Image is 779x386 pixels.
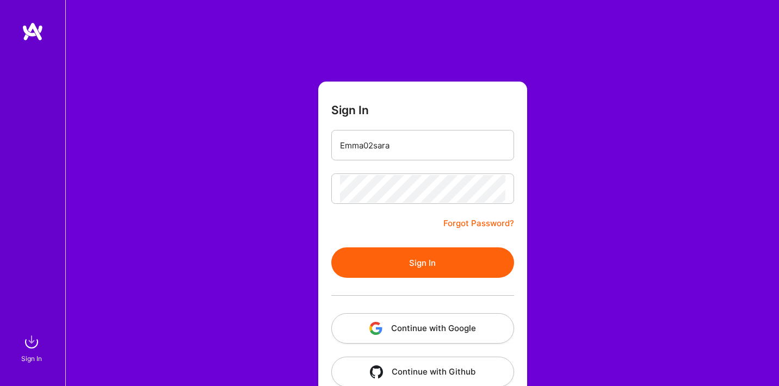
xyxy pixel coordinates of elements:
div: Sign In [21,353,42,364]
input: Email... [340,132,505,159]
a: sign inSign In [23,331,42,364]
button: Continue with Google [331,313,514,344]
img: logo [22,22,44,41]
a: Forgot Password? [443,217,514,230]
img: icon [369,322,382,335]
button: Sign In [331,247,514,278]
img: icon [370,365,383,378]
img: sign in [21,331,42,353]
h3: Sign In [331,103,369,117]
